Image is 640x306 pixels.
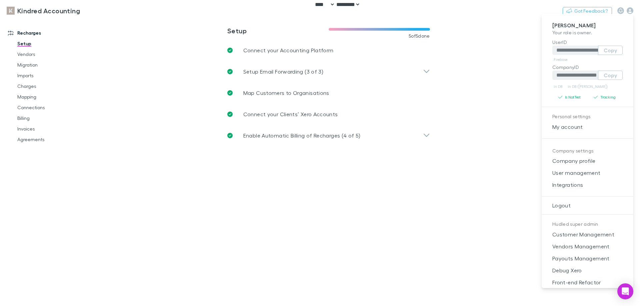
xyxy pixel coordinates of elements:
[552,64,623,71] p: CompanyID
[547,123,628,131] span: My account
[566,83,609,91] a: In DB ([PERSON_NAME])
[547,169,628,177] span: User management
[552,220,623,228] p: Hudled super admin
[547,157,628,165] span: Company profile
[547,254,628,262] span: Payouts Management
[547,230,628,238] span: Customer Management
[598,71,623,80] button: Copy
[547,266,628,274] span: Debug Xero
[552,113,623,121] p: Personal settings
[547,181,628,189] span: Integrations
[547,201,628,209] span: Logout
[552,29,623,36] p: Your role is owner .
[552,56,569,64] a: Firebase
[552,83,564,91] a: In DB
[617,283,633,299] div: Open Intercom Messenger
[588,93,623,101] button: Tracking
[552,39,623,46] p: UserID
[547,278,628,286] span: Front-end Refactor
[552,93,588,101] button: Is NotTest
[552,22,623,29] p: [PERSON_NAME]
[547,242,628,250] span: Vendors Management
[598,46,623,55] button: Copy
[552,147,623,155] p: Company settings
